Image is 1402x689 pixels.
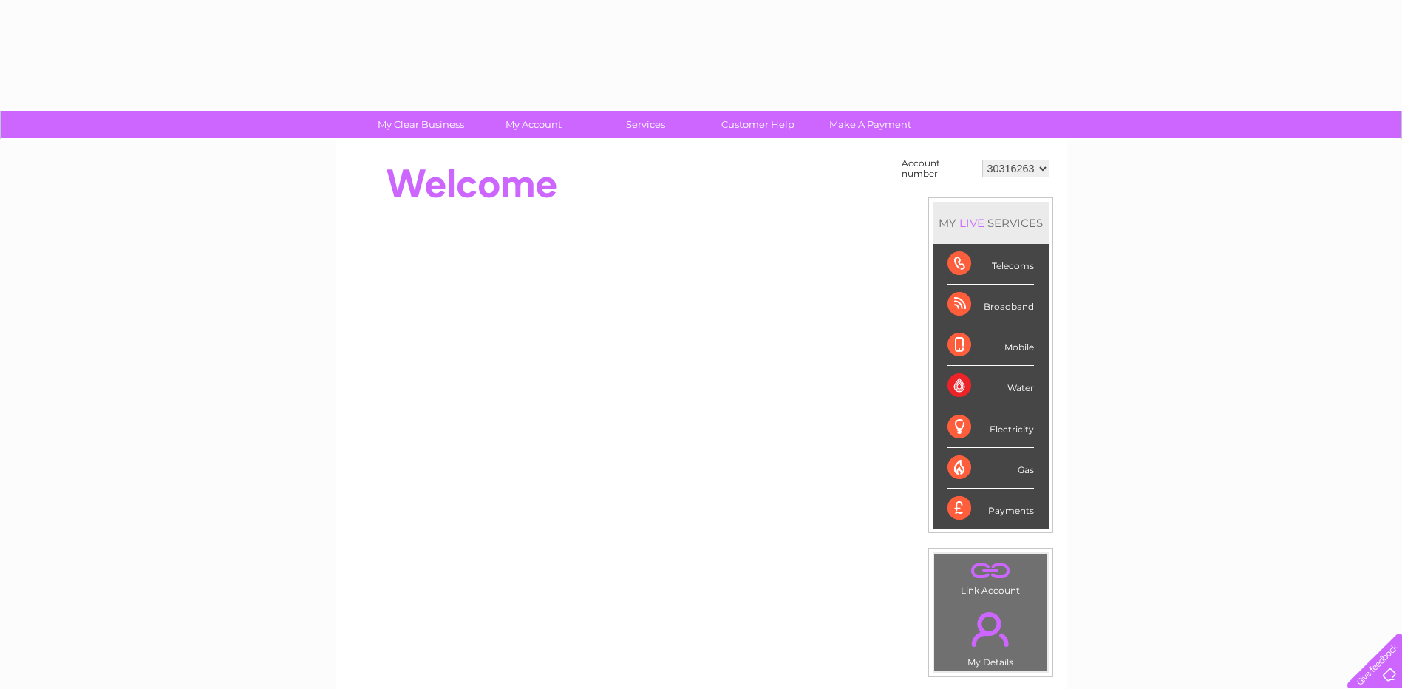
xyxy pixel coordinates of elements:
[938,557,1044,583] a: .
[947,448,1034,489] div: Gas
[472,111,594,138] a: My Account
[585,111,707,138] a: Services
[947,285,1034,325] div: Broadband
[947,244,1034,285] div: Telecoms
[809,111,931,138] a: Make A Payment
[898,155,979,183] td: Account number
[938,603,1044,655] a: .
[933,202,1049,244] div: MY SERVICES
[956,216,987,230] div: LIVE
[697,111,819,138] a: Customer Help
[360,111,482,138] a: My Clear Business
[933,553,1048,600] td: Link Account
[947,366,1034,407] div: Water
[933,600,1048,672] td: My Details
[947,325,1034,366] div: Mobile
[947,407,1034,448] div: Electricity
[947,489,1034,529] div: Payments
